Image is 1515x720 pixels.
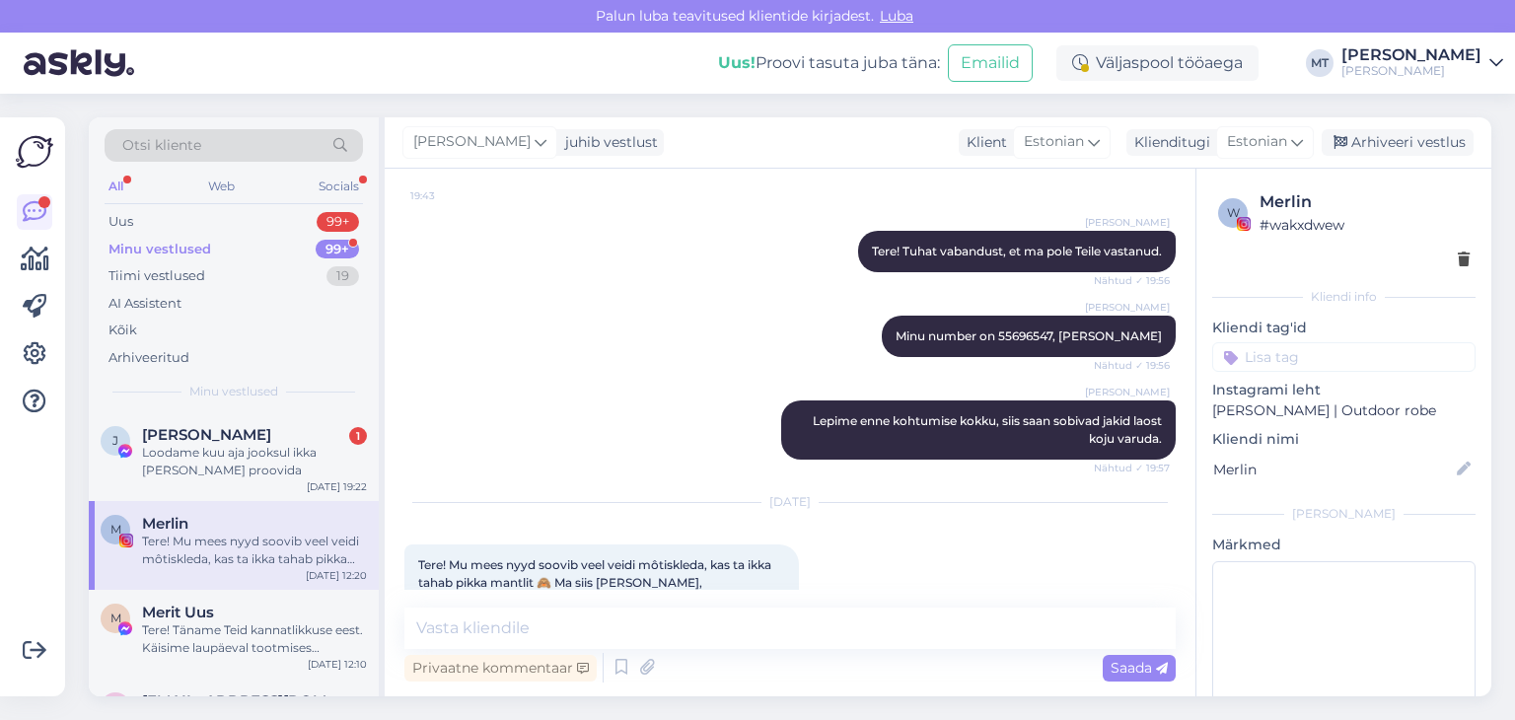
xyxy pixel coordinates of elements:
[872,244,1162,258] span: Tere! Tuhat vabandust, et ma pole Teile vastanud.
[1341,63,1481,79] div: [PERSON_NAME]
[1212,429,1476,450] p: Kliendi nimi
[326,266,359,286] div: 19
[874,7,919,25] span: Luba
[1260,190,1470,214] div: Merlin
[1341,47,1481,63] div: [PERSON_NAME]
[122,135,201,156] span: Otsi kliente
[948,44,1033,82] button: Emailid
[1306,49,1334,77] div: MT
[1212,535,1476,555] p: Märkmed
[108,240,211,259] div: Minu vestlused
[410,188,484,203] span: 19:43
[1212,288,1476,306] div: Kliendi info
[204,174,239,199] div: Web
[1085,215,1170,230] span: [PERSON_NAME]
[1212,380,1476,400] p: Instagrami leht
[110,611,121,625] span: M
[316,240,359,259] div: 99+
[108,321,137,340] div: Kõik
[1212,342,1476,372] input: Lisa tag
[142,604,214,621] span: Merit Uus
[315,174,363,199] div: Socials
[1126,132,1210,153] div: Klienditugi
[16,133,53,171] img: Askly Logo
[813,413,1165,446] span: Lepime enne kohtumise kokku, siis saan sobivad jakid laost koju varuda.
[404,493,1176,511] div: [DATE]
[306,568,367,583] div: [DATE] 12:20
[959,132,1007,153] div: Klient
[413,131,531,153] span: [PERSON_NAME]
[1212,400,1476,421] p: [PERSON_NAME] | Outdoor robe
[1056,45,1259,81] div: Väljaspool tööaega
[108,348,189,368] div: Arhiveeritud
[404,655,597,682] div: Privaatne kommentaar
[1341,47,1503,79] a: [PERSON_NAME][PERSON_NAME]
[112,433,118,448] span: J
[142,515,188,533] span: Merlin
[1085,385,1170,399] span: [PERSON_NAME]
[108,294,181,314] div: AI Assistent
[1322,129,1474,156] div: Arhiveeri vestlus
[1094,273,1170,288] span: Nähtud ✓ 19:56
[557,132,658,153] div: juhib vestlust
[108,266,205,286] div: Tiimi vestlused
[349,427,367,445] div: 1
[142,621,367,657] div: Tere! Täname Teid kannatlikkuse eest. Käisime laupäeval tootmises [PERSON_NAME] tundub, et jakkid...
[1111,659,1168,677] span: Saada
[142,444,367,479] div: Loodame kuu aja jooksul ikka [PERSON_NAME] proovida
[110,522,121,537] span: M
[1227,131,1287,153] span: Estonian
[1094,461,1170,475] span: Nähtud ✓ 19:57
[142,533,367,568] div: Tere! Mu mees nyyd soovib veel veidi môtiskleda, kas ta ikka tahab pikka mantlit 🙈 Ma siis [PERSO...
[1227,205,1240,220] span: w
[1024,131,1084,153] span: Estonian
[105,174,127,199] div: All
[1094,358,1170,373] span: Nähtud ✓ 19:56
[718,53,756,72] b: Uus!
[108,212,133,232] div: Uus
[1085,300,1170,315] span: [PERSON_NAME]
[1260,214,1470,236] div: # wakxdwew
[1213,459,1453,480] input: Lisa nimi
[142,692,347,710] span: tiimustairi98@gmail.com
[189,383,278,400] span: Minu vestlused
[718,51,940,75] div: Proovi tasuta juba täna:
[307,479,367,494] div: [DATE] 19:22
[308,657,367,672] div: [DATE] 12:10
[1212,505,1476,523] div: [PERSON_NAME]
[1212,318,1476,338] p: Kliendi tag'id
[142,426,271,444] span: Jane Kodar
[896,328,1162,343] span: Minu number on 55696547, [PERSON_NAME]
[317,212,359,232] div: 99+
[418,557,774,608] span: Tere! Mu mees nyyd soovib veel veidi môtiskleda, kas ta ikka tahab pikka mantlit 🙈 Ma siis [PERSO...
